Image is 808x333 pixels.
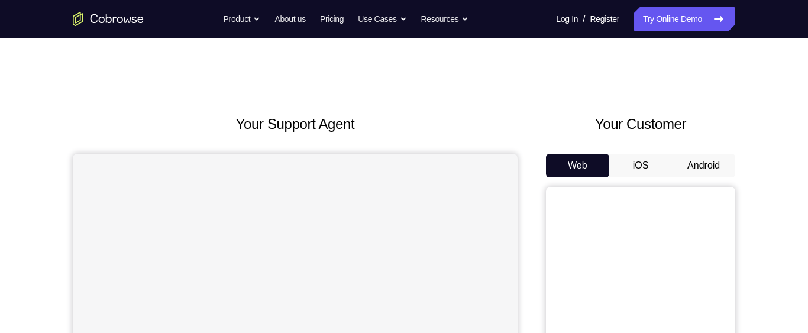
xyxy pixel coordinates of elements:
a: Pricing [320,7,344,31]
a: About us [274,7,305,31]
a: Register [590,7,619,31]
span: / [583,12,585,26]
a: Log In [556,7,578,31]
h2: Your Support Agent [73,114,518,135]
h2: Your Customer [546,114,735,135]
button: Product [224,7,261,31]
button: iOS [609,154,673,177]
button: Resources [421,7,469,31]
button: Web [546,154,609,177]
button: Use Cases [358,7,406,31]
a: Try Online Demo [634,7,735,31]
button: Android [672,154,735,177]
a: Go to the home page [73,12,144,26]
